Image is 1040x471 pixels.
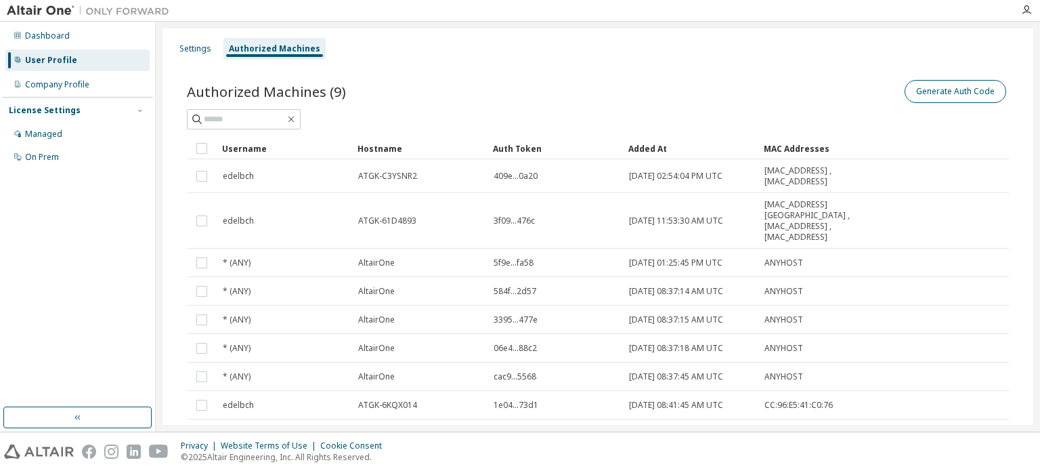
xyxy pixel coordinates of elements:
span: AltairOne [358,371,395,382]
span: ANYHOST [764,258,803,268]
img: Altair One [7,4,176,18]
span: 409e...0a20 [494,171,538,182]
span: ANYHOST [764,371,803,382]
div: Added At [628,138,753,159]
div: User Profile [25,55,77,66]
img: facebook.svg [82,445,96,459]
span: ATGK-61D4893 [358,216,416,226]
div: Auth Token [493,138,617,159]
span: 1e04...73d1 [494,400,538,411]
span: AltairOne [358,286,395,297]
span: AltairOne [358,343,395,354]
div: Authorized Machines [229,43,320,54]
span: ANYHOST [764,286,803,297]
div: Privacy [181,441,221,451]
p: © 2025 Altair Engineering, Inc. All Rights Reserved. [181,451,390,463]
div: Dashboard [25,30,70,41]
span: [DATE] 11:53:30 AM UTC [629,216,723,226]
div: Company Profile [25,79,89,90]
span: Authorized Machines (9) [187,82,346,101]
span: [DATE] 08:41:45 AM UTC [629,400,723,411]
span: ANYHOST [764,314,803,325]
span: 06e4...88c2 [494,343,537,354]
div: MAC Addresses [764,138,860,159]
span: edelbch [223,400,254,411]
div: On Prem [25,152,59,163]
span: edelbch [223,171,254,182]
div: License Settings [9,105,81,116]
span: [MAC_ADDRESS] , [MAC_ADDRESS] [764,165,859,187]
span: CC:96:E5:41:C0:76 [764,400,833,411]
div: Website Terms of Use [221,441,320,451]
div: Cookie Consent [320,441,390,451]
span: [DATE] 02:54:04 PM UTC [629,171,722,182]
img: altair_logo.svg [4,445,74,459]
button: Generate Auth Code [905,80,1006,103]
span: edelbch [223,216,254,226]
img: linkedin.svg [127,445,141,459]
span: * (ANY) [223,258,251,268]
span: [MAC_ADDRESS][GEOGRAPHIC_DATA] , [MAC_ADDRESS] , [MAC_ADDRESS] [764,199,859,243]
span: * (ANY) [223,286,251,297]
span: AltairOne [358,314,395,325]
span: 3f09...476c [494,216,535,226]
span: [DATE] 08:37:18 AM UTC [629,343,723,354]
span: AltairOne [358,258,395,268]
span: [DATE] 08:37:15 AM UTC [629,314,723,325]
span: ATGK-C3YSNR2 [358,171,417,182]
img: youtube.svg [149,445,169,459]
span: * (ANY) [223,371,251,382]
span: 5f9e...fa58 [494,258,534,268]
span: cac9...5568 [494,371,536,382]
span: * (ANY) [223,314,251,325]
span: 584f...2d57 [494,286,536,297]
div: Managed [25,129,62,140]
span: [DATE] 08:37:14 AM UTC [629,286,723,297]
span: ATGK-6KQX014 [358,400,417,411]
div: Settings [179,43,211,54]
img: instagram.svg [104,445,118,459]
span: [DATE] 01:25:45 PM UTC [629,258,722,268]
span: [DATE] 08:37:45 AM UTC [629,371,723,382]
div: Username [222,138,347,159]
span: * (ANY) [223,343,251,354]
span: ANYHOST [764,343,803,354]
div: Hostname [357,138,482,159]
span: 3395...477e [494,314,538,325]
